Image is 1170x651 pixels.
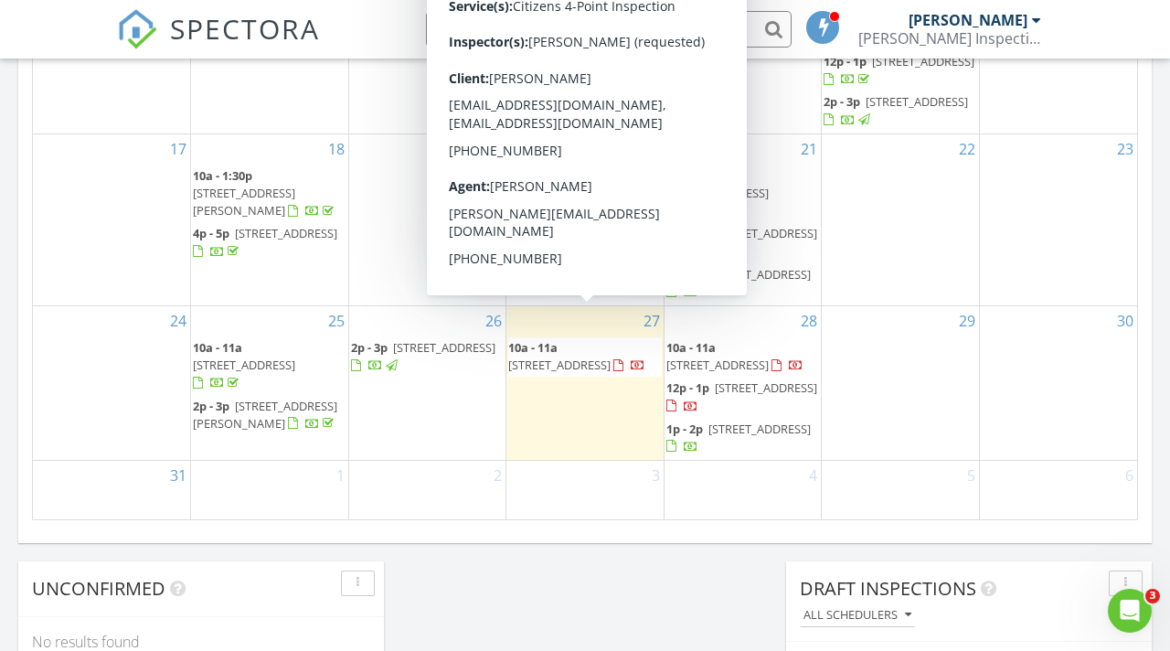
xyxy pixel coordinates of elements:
div: [PERSON_NAME] [909,11,1027,29]
a: 12p - 1p [STREET_ADDRESS] [666,378,820,417]
span: 2p - 3p [193,398,229,414]
a: 1p - 2p [STREET_ADDRESS] [666,421,811,454]
td: Go to August 24, 2025 [33,305,191,460]
a: 10a - 11a [STREET_ADDRESS] [193,339,295,390]
a: 10a - 11a [STREET_ADDRESS] [666,337,820,377]
a: Go to September 5, 2025 [963,461,979,490]
a: 10a - 11a [STREET_ADDRESS] [666,165,820,223]
span: [STREET_ADDRESS] [193,357,295,373]
a: 10a - 12:30p [STREET_ADDRESS] [508,165,662,223]
a: Go to August 25, 2025 [324,306,348,336]
span: [STREET_ADDRESS] [866,93,968,110]
a: Go to August 27, 2025 [640,306,664,336]
td: Go to August 18, 2025 [191,133,349,305]
a: 10a - 11a [STREET_ADDRESS] [508,339,645,373]
td: Go to August 21, 2025 [664,133,822,305]
a: Go to September 6, 2025 [1122,461,1137,490]
span: 10a - 11a [666,339,716,356]
span: 12p - 1p [666,225,709,241]
span: SPECTORA [170,9,320,48]
span: [STREET_ADDRESS] [666,357,769,373]
a: 10a - 1:30p [STREET_ADDRESS][PERSON_NAME] [193,167,337,219]
a: Go to August 17, 2025 [166,134,190,164]
td: Go to August 28, 2025 [664,305,822,460]
span: 12p - 1p [824,53,867,69]
iframe: Intercom live chat [1108,589,1152,633]
a: 10a - 11a [STREET_ADDRESS] [193,337,346,395]
td: Go to September 3, 2025 [506,461,665,521]
a: 10a - 12:30p [STREET_ADDRESS] [508,167,611,219]
a: 1p - 2p [STREET_ADDRESS] [666,419,820,458]
a: 10a - 1:30p [STREET_ADDRESS][PERSON_NAME] [193,165,346,223]
span: [STREET_ADDRESS] [508,185,611,201]
span: [STREET_ADDRESS] [708,266,811,283]
td: Go to August 17, 2025 [33,133,191,305]
a: 4p - 5p [STREET_ADDRESS] [193,223,346,262]
span: [STREET_ADDRESS] [393,339,495,356]
span: [STREET_ADDRESS] [872,53,974,69]
td: Go to August 19, 2025 [348,133,506,305]
span: Unconfirmed [32,576,165,601]
a: 10a - 11a [STREET_ADDRESS] [508,337,662,377]
span: 1p - 2p [666,421,703,437]
a: Go to September 4, 2025 [805,461,821,490]
span: [STREET_ADDRESS] [508,357,611,373]
td: Go to August 23, 2025 [979,133,1137,305]
td: Go to September 6, 2025 [979,461,1137,521]
a: Go to August 23, 2025 [1113,134,1137,164]
button: All schedulers [800,603,915,628]
span: 10a - 11a [193,339,242,356]
td: Go to August 30, 2025 [979,305,1137,460]
span: [STREET_ADDRESS] [715,379,817,396]
td: Go to September 1, 2025 [191,461,349,521]
a: 2p - 3p [STREET_ADDRESS][PERSON_NAME] [193,396,346,435]
span: [STREET_ADDRESS] [235,225,337,241]
a: Go to August 24, 2025 [166,306,190,336]
span: [STREET_ADDRESS] [550,225,653,241]
span: [STREET_ADDRESS] [666,185,769,201]
a: 2p - 3p [STREET_ADDRESS] [824,93,968,127]
span: 10a - 12:30p [508,167,574,184]
td: Go to August 27, 2025 [506,305,665,460]
a: 2p - 3p [STREET_ADDRESS] [666,266,811,300]
a: SPECTORA [117,25,320,63]
a: Go to August 28, 2025 [797,306,821,336]
a: 12p - 1p [STREET_ADDRESS] [824,51,977,91]
a: Go to August 22, 2025 [955,134,979,164]
a: 12p - 1p [STREET_ADDRESS] [666,223,820,262]
a: Go to August 29, 2025 [955,306,979,336]
a: 2p - 3p [STREET_ADDRESS] [666,264,820,304]
span: [STREET_ADDRESS][PERSON_NAME] [193,185,295,219]
td: Go to September 4, 2025 [664,461,822,521]
div: Southwell Inspections [858,29,1041,48]
a: Go to August 30, 2025 [1113,306,1137,336]
img: The Best Home Inspection Software - Spectora [117,9,157,49]
a: 10a - 11a [STREET_ADDRESS] [666,339,803,373]
td: Go to August 22, 2025 [822,133,980,305]
span: 4p - 5p [193,225,229,241]
td: Go to August 25, 2025 [191,305,349,460]
span: 2p - 3p [351,339,388,356]
a: Go to September 2, 2025 [490,461,505,490]
td: Go to August 20, 2025 [506,133,665,305]
span: 2p - 3p [666,266,703,283]
a: Go to September 1, 2025 [333,461,348,490]
a: 2p - 3p [STREET_ADDRESS][PERSON_NAME] [193,398,337,432]
a: Go to August 19, 2025 [482,134,505,164]
td: Go to September 2, 2025 [348,461,506,521]
div: All schedulers [803,609,911,622]
a: 2p - 3p [STREET_ADDRESS] [508,225,653,259]
a: 12p - 1p [STREET_ADDRESS] [666,379,817,413]
span: [STREET_ADDRESS] [715,225,817,241]
span: Draft Inspections [800,576,976,601]
input: Search everything... [426,11,792,48]
a: Go to August 18, 2025 [324,134,348,164]
a: Go to August 21, 2025 [797,134,821,164]
a: 2p - 3p [STREET_ADDRESS] [508,223,662,262]
span: 10a - 11a [508,339,558,356]
a: 4p - 5p [STREET_ADDRESS] [193,225,337,259]
span: 10a - 11a [666,167,716,184]
span: 2p - 3p [824,93,860,110]
a: Go to August 20, 2025 [640,134,664,164]
td: Go to August 29, 2025 [822,305,980,460]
